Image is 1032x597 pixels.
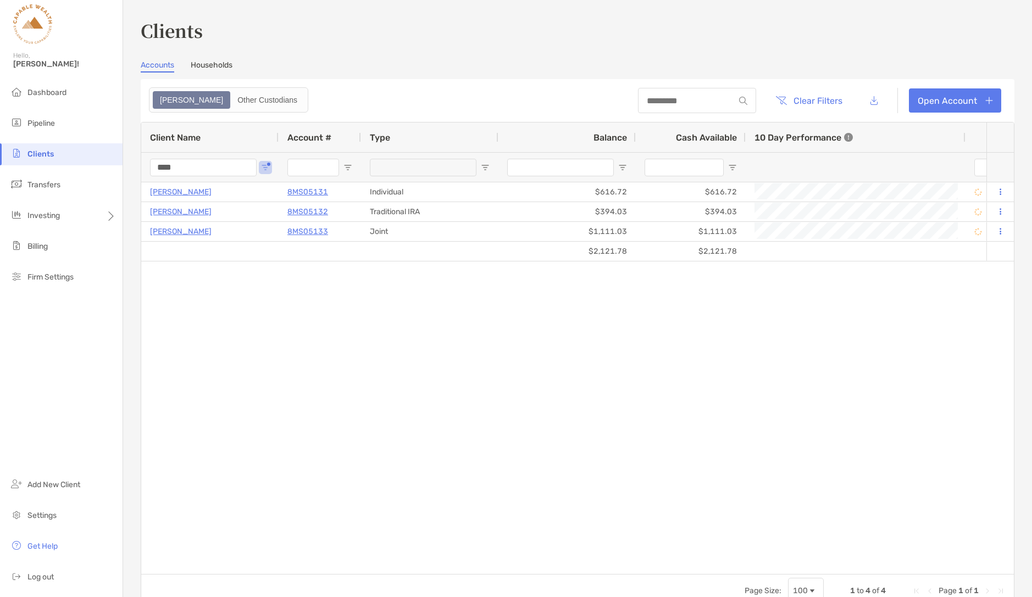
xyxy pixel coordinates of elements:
span: Account # [287,132,331,143]
div: $2,121.78 [636,242,746,261]
input: Cash Available Filter Input [645,159,724,176]
div: Page Size: [745,586,781,595]
a: 8MS05131 [287,185,328,199]
span: Log out [27,572,54,582]
img: billing icon [10,239,23,252]
img: logout icon [10,570,23,583]
img: Processing Data icon [974,188,982,196]
span: Cash Available [676,132,737,143]
a: 8MS05132 [287,205,328,219]
button: Open Filter Menu [343,163,352,172]
span: Type [370,132,390,143]
button: Open Filter Menu [261,163,270,172]
span: 1 [850,586,855,595]
input: Account # Filter Input [287,159,339,176]
div: 100 [793,586,808,595]
img: pipeline icon [10,116,23,129]
span: Firm Settings [27,272,74,282]
div: Other Custodians [231,92,303,108]
a: Open Account [909,88,1001,113]
span: Transfers [27,180,60,189]
span: 1 [974,586,979,595]
input: Client Name Filter Input [150,159,257,176]
div: $394.03 [636,202,746,221]
h3: Clients [141,18,1014,43]
span: Clients [27,149,54,159]
div: $2,121.78 [498,242,636,261]
button: Clear Filters [767,88,851,113]
a: 8MS05133 [287,225,328,238]
img: input icon [739,97,747,105]
button: Open Filter Menu [481,163,490,172]
span: Pipeline [27,119,55,128]
a: [PERSON_NAME] [150,225,212,238]
div: First Page [912,587,921,595]
button: Open Filter Menu [618,163,627,172]
button: Open Filter Menu [728,163,737,172]
div: $616.72 [636,182,746,202]
img: investing icon [10,208,23,221]
div: Previous Page [925,587,934,595]
span: Add New Client [27,480,80,489]
span: Settings [27,511,57,520]
a: Households [191,60,232,72]
a: [PERSON_NAME] [150,205,212,219]
div: $616.72 [498,182,636,202]
div: Individual [361,182,498,202]
a: Accounts [141,60,174,72]
img: add_new_client icon [10,477,23,490]
span: Dashboard [27,88,66,97]
span: of [965,586,972,595]
div: Next Page [983,587,992,595]
span: [PERSON_NAME]! [13,59,116,69]
img: Processing Data icon [974,228,982,236]
span: 4 [865,586,870,595]
div: Traditional IRA [361,202,498,221]
span: Client Name [150,132,201,143]
img: Zoe Logo [13,4,52,44]
img: transfers icon [10,177,23,191]
span: Balance [593,132,627,143]
img: get-help icon [10,539,23,552]
span: to [857,586,864,595]
span: Investing [27,211,60,220]
img: firm-settings icon [10,270,23,283]
div: Zoe [154,92,229,108]
div: $1,111.03 [498,222,636,241]
img: Processing Data icon [974,208,982,216]
input: ITD Filter Input [974,159,1009,176]
div: $394.03 [498,202,636,221]
span: Get Help [27,542,58,551]
div: Last Page [996,587,1005,595]
img: clients icon [10,147,23,160]
span: Billing [27,242,48,251]
span: 1 [958,586,963,595]
div: segmented control [149,87,308,113]
div: Joint [361,222,498,241]
a: [PERSON_NAME] [150,185,212,199]
input: Balance Filter Input [507,159,614,176]
span: 4 [881,586,886,595]
img: dashboard icon [10,85,23,98]
span: Page [939,586,957,595]
span: of [872,586,879,595]
div: $1,111.03 [636,222,746,241]
img: settings icon [10,508,23,521]
div: 10 Day Performance [754,122,853,152]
